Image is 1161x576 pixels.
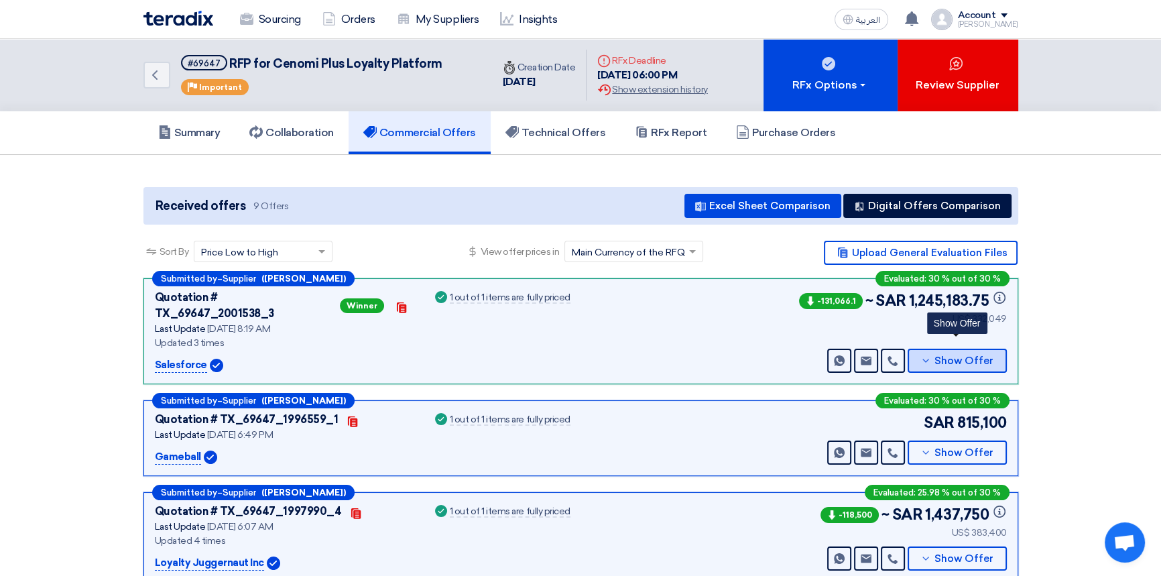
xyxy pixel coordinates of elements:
[931,9,953,30] img: profile_test.png
[597,82,707,97] div: Show extension history
[235,111,349,154] a: Collaboration
[155,290,337,322] div: Quotation # TX_69647_2001538_3
[155,336,416,350] div: Updated 3 times
[450,507,570,518] div: 1 out of 1 items are fully priced
[597,54,707,68] div: RFx Deadline
[909,290,1007,312] span: 1,245,183.75
[684,194,841,218] button: Excel Sheet Comparison
[261,488,346,497] b: ([PERSON_NAME])
[223,274,256,283] span: Supplier
[223,396,256,405] span: Supplier
[155,412,339,428] div: Quotation # TX_69647_1996559_1
[155,534,416,548] div: Updated 4 times
[161,396,217,405] span: Submitted by
[958,10,996,21] div: Account
[875,271,1010,286] div: Evaluated: 30 % out of 30 %
[875,290,906,312] span: SAR
[934,356,993,366] span: Show Offer
[908,441,1007,465] button: Show Offer
[261,396,346,405] b: ([PERSON_NAME])
[924,412,955,434] span: SAR
[158,126,221,139] h5: Summary
[261,274,346,283] b: ([PERSON_NAME])
[597,68,707,83] div: [DATE] 06:00 PM
[820,507,879,523] span: -118,500
[160,245,189,259] span: Sort By
[340,298,384,313] span: Winner
[207,429,273,441] span: [DATE] 6:49 PM
[143,111,235,154] a: Summary
[152,485,355,500] div: –
[229,5,312,34] a: Sourcing
[792,77,868,93] div: RFx Options
[824,241,1018,265] button: Upload General Evaluation Files
[253,200,288,213] span: 9 Offers
[161,488,217,497] span: Submitted by
[892,504,923,526] span: SAR
[349,111,491,154] a: Commercial Offers
[796,312,1007,326] div: US$ 332,049
[155,323,206,335] span: Last Update
[450,293,570,304] div: 1 out of 1 items are fully priced
[927,312,987,334] div: Show Offer
[229,56,442,71] span: RFP for Cenomi Plus Loyalty Platform
[181,55,442,72] h5: RFP for Cenomi Plus Loyalty Platform
[908,349,1007,373] button: Show Offer
[925,504,1006,526] span: 1,437,750
[207,323,270,335] span: [DATE] 8:19 AM
[161,274,217,283] span: Submitted by
[898,39,1018,111] button: Review Supplier
[799,293,863,309] span: -131,066.1
[881,504,890,526] span: ~
[818,526,1006,540] div: US$ 383,400
[152,271,355,286] div: –
[143,11,213,26] img: Teradix logo
[201,245,278,260] span: Price Low to High
[503,74,576,90] div: [DATE]
[155,429,206,441] span: Last Update
[934,554,993,564] span: Show Offer
[450,415,570,426] div: 1 out of 1 items are fully priced
[188,59,221,68] div: #69647
[491,111,620,154] a: Technical Offers
[155,521,206,532] span: Last Update
[503,60,576,74] div: Creation Date
[155,357,207,373] p: Salesforce
[267,557,280,570] img: Verified Account
[957,412,1007,434] span: 815,100
[865,485,1010,500] div: Evaluated: 25.98 % out of 30 %
[223,488,256,497] span: Supplier
[908,546,1007,571] button: Show Offer
[620,111,721,154] a: RFx Report
[721,111,850,154] a: Purchase Orders
[152,393,355,408] div: –
[934,448,993,458] span: Show Offer
[505,126,605,139] h5: Technical Offers
[155,555,264,571] p: Loyalty Juggernaut Inc
[635,126,707,139] h5: RFx Report
[156,197,246,215] span: Received offers
[875,393,1010,408] div: Evaluated: 30 % out of 30 %
[865,290,873,312] span: ~
[363,126,476,139] h5: Commercial Offers
[843,194,1012,218] button: Digital Offers Comparison
[1105,522,1145,563] div: Open chat
[312,5,386,34] a: Orders
[210,359,223,372] img: Verified Account
[489,5,568,34] a: Insights
[249,126,334,139] h5: Collaboration
[199,82,242,92] span: Important
[763,39,898,111] button: RFx Options
[386,5,489,34] a: My Suppliers
[207,521,273,532] span: [DATE] 6:07 AM
[736,126,835,139] h5: Purchase Orders
[856,15,880,25] span: العربية
[835,9,888,30] button: العربية
[155,504,342,520] div: Quotation # TX_69647_1997990_4
[155,449,201,465] p: Gameball
[204,451,217,464] img: Verified Account
[958,21,1018,28] div: [PERSON_NAME]
[481,245,559,259] span: View offer prices in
